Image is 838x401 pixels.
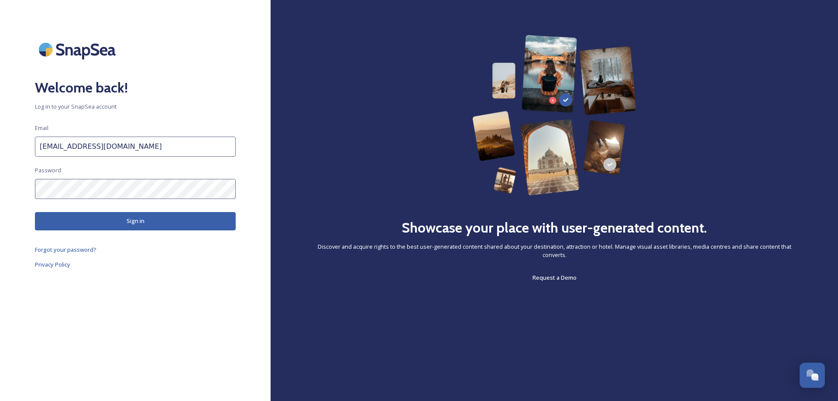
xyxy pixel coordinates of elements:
span: Privacy Policy [35,260,70,268]
span: Request a Demo [532,274,577,281]
img: SnapSea Logo [35,35,122,64]
button: Sign in [35,212,236,230]
a: Request a Demo [532,272,577,283]
img: 63b42ca75bacad526042e722_Group%20154-p-800.png [472,35,636,195]
input: john.doe@snapsea.io [35,137,236,157]
span: Log in to your SnapSea account [35,103,236,111]
button: Open Chat [800,363,825,388]
span: Password [35,166,61,175]
span: Forgot your password? [35,246,96,254]
h2: Showcase your place with user-generated content. [402,217,707,238]
a: Forgot your password? [35,244,236,255]
h2: Welcome back! [35,77,236,98]
a: Privacy Policy [35,259,236,270]
span: Discover and acquire rights to the best user-generated content shared about your destination, att... [306,243,803,259]
span: Email [35,124,48,132]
